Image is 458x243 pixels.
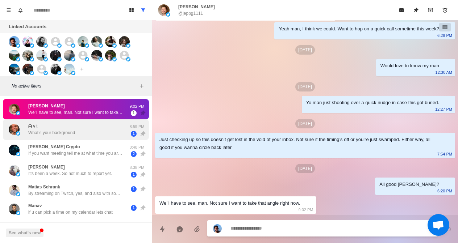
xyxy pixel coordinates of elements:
img: picture [30,43,34,48]
img: picture [36,36,47,47]
p: [DATE] [295,82,315,91]
img: picture [16,211,20,215]
img: picture [16,71,20,75]
img: picture [16,192,20,196]
img: picture [57,43,62,48]
p: 6:29 PM [437,31,452,39]
p: Manav [28,202,42,209]
img: picture [71,57,75,61]
p: [PERSON_NAME] [28,164,65,170]
button: Notifications [14,4,26,16]
div: Just checking up so this doesn’t get lost in the void of your inbox. Not sure if the timing’s off... [159,136,439,152]
p: ᗩｖ𝔦 [28,123,37,129]
img: picture [166,12,170,17]
img: picture [9,50,20,61]
span: 1 [131,205,137,211]
img: picture [9,185,20,196]
img: picture [9,124,20,135]
img: picture [30,57,34,61]
p: [DATE] [295,45,315,55]
div: Open chat [428,214,449,236]
p: Calix [28,221,39,228]
p: [PERSON_NAME] Crypto [28,144,80,150]
img: picture [91,36,102,47]
img: picture [64,64,75,74]
img: picture [16,131,20,136]
p: [PERSON_NAME] [178,4,215,10]
button: Quick replies [155,222,170,236]
p: By streaming on Twitch, yes, and also with some other things like subscribers on other platforms.... [28,190,122,197]
img: picture [16,57,20,61]
span: 1 [131,172,137,178]
button: Add media [190,222,204,236]
button: Add reminder [438,3,452,17]
p: 9:02 PM [128,103,146,110]
p: [DATE] [295,164,315,173]
img: picture [71,43,75,48]
button: Archive [423,3,438,17]
img: picture [85,43,89,48]
div: Yo man just shooting over a quick nudge in case this got buried. [306,99,439,107]
p: 8:38 PM [128,165,146,171]
button: Add account [78,65,86,73]
p: if u can pick a time on my calendar lets chat [28,209,113,216]
p: 7:54 PM [437,150,452,158]
img: picture [126,57,130,61]
p: 6:20 PM [437,187,452,195]
button: Show all conversations [137,4,149,16]
p: @jeppg1111 [178,10,203,17]
img: picture [78,36,88,47]
p: 8:48 PM [128,144,146,150]
img: picture [9,64,20,74]
img: picture [9,36,20,47]
button: Unpin [409,3,423,17]
img: picture [105,50,116,61]
button: Reply with AI [172,222,187,236]
p: What’s your background [28,129,75,136]
button: Menu [3,4,14,16]
img: picture [22,64,33,74]
img: picture [71,71,75,75]
img: picture [91,50,102,61]
img: picture [22,50,33,61]
span: 1 [131,186,137,192]
button: See what's new [6,229,43,237]
img: picture [126,43,130,48]
p: 8:59 PM [128,124,146,130]
button: Board View [126,4,137,16]
p: If you want meeting tell me at what time you are free [28,150,122,157]
img: picture [43,71,48,75]
img: picture [30,71,34,75]
img: picture [213,224,222,233]
img: picture [22,36,33,47]
img: picture [99,43,103,48]
p: [DATE] [295,119,315,128]
img: picture [16,43,20,48]
p: We’ll have to see, man. Not sure I want to take that angle right now. [28,109,122,116]
img: picture [50,64,61,74]
img: picture [9,145,20,155]
p: 9:02 PM [299,206,313,214]
img: picture [105,36,116,47]
p: No active filters [12,83,137,89]
img: picture [85,57,89,61]
div: Yeah man, I think we could. Want to hop on a quick call sometime this week? [279,25,439,33]
p: 12:30 AM [436,68,452,76]
img: picture [112,43,117,48]
img: picture [64,50,75,61]
img: picture [9,204,20,214]
img: picture [57,71,62,75]
img: picture [50,50,61,61]
img: picture [16,172,20,176]
span: 1 [131,110,137,116]
img: picture [16,152,20,156]
img: picture [99,57,103,61]
img: picture [57,57,62,61]
span: 1 [131,131,137,137]
img: picture [112,57,117,61]
img: picture [119,36,130,47]
img: picture [9,104,20,115]
button: Add filters [137,82,146,90]
div: Would love to know my man [380,62,439,70]
button: Mark as read [394,3,409,17]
